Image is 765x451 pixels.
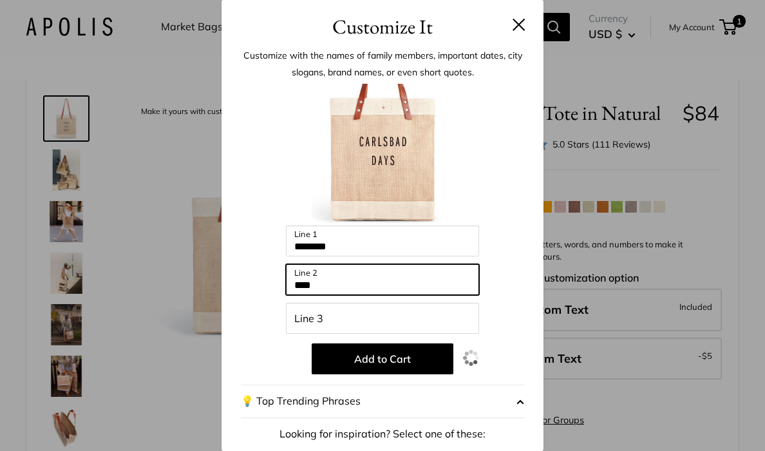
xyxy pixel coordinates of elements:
img: customizer-prod [312,84,453,225]
button: Add to Cart [312,343,453,374]
p: Looking for inspiration? Select one of these: [241,425,524,444]
img: loading.gif [463,350,479,366]
h3: Customize It [241,12,524,42]
button: 💡 Top Trending Phrases [241,385,524,418]
p: Customize with the names of family members, important dates, city slogans, brand names, or even s... [241,47,524,81]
